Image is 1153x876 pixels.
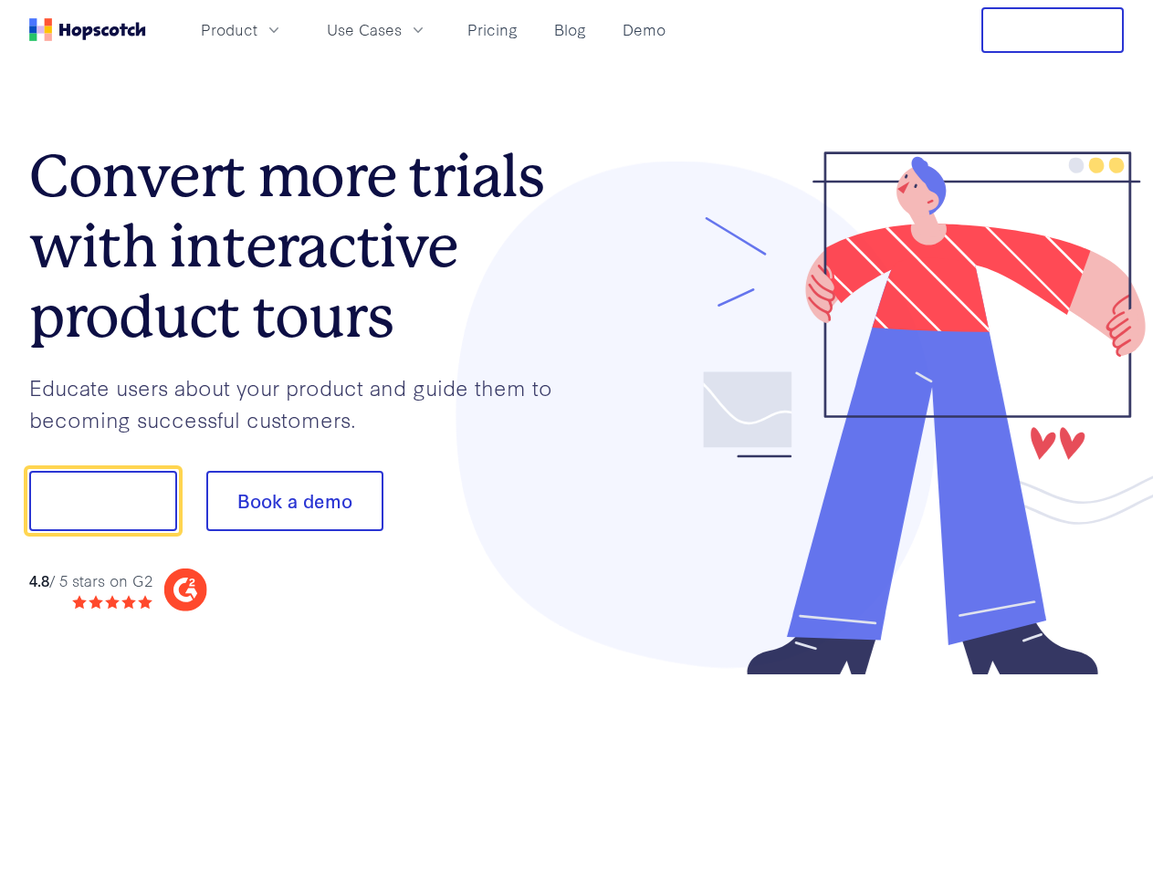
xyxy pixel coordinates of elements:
a: Home [29,18,146,41]
div: / 5 stars on G2 [29,569,152,592]
button: Free Trial [981,7,1124,53]
a: Demo [615,15,673,45]
span: Use Cases [327,18,402,41]
strong: 4.8 [29,569,49,590]
h1: Convert more trials with interactive product tours [29,141,577,351]
button: Use Cases [316,15,438,45]
span: Product [201,18,257,41]
p: Educate users about your product and guide them to becoming successful customers. [29,371,577,434]
a: Blog [547,15,593,45]
button: Show me! [29,471,177,531]
button: Book a demo [206,471,383,531]
button: Product [190,15,294,45]
a: Pricing [460,15,525,45]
